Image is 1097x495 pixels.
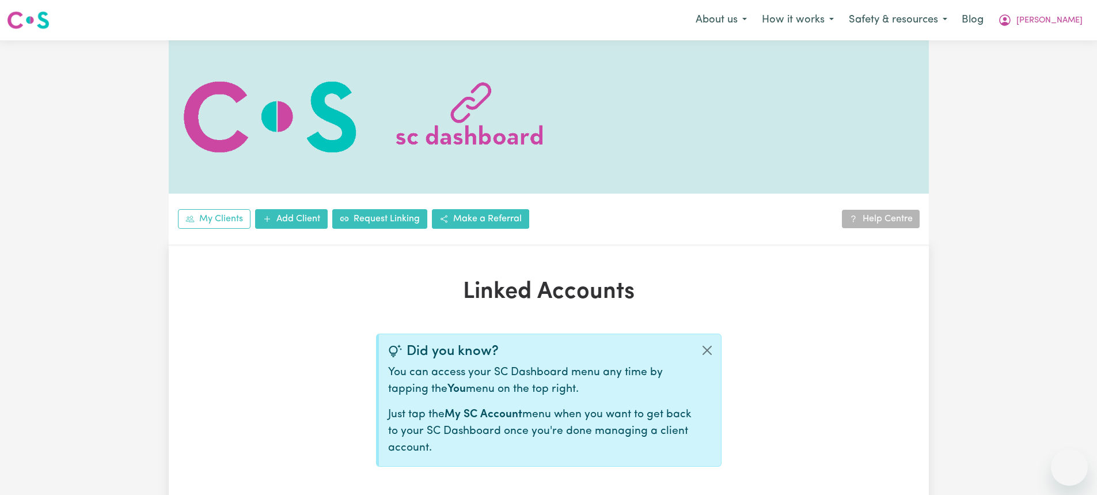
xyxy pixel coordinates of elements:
[842,210,920,228] a: Help Centre
[1051,449,1088,486] iframe: Button to launch messaging window
[688,8,754,32] button: About us
[445,409,522,420] b: My SC Account
[255,209,328,229] a: Add Client
[754,8,841,32] button: How it works
[990,8,1090,32] button: My Account
[447,384,466,395] b: You
[841,8,955,32] button: Safety & resources
[302,278,795,306] h1: Linked Accounts
[955,7,990,33] a: Blog
[178,209,250,229] a: My Clients
[693,334,721,366] button: Close alert
[432,209,529,229] a: Make a Referral
[1016,14,1083,27] span: [PERSON_NAME]
[7,7,50,33] a: Careseekers logo
[7,10,50,31] img: Careseekers logo
[388,343,693,360] div: Did you know?
[388,365,693,398] p: You can access your SC Dashboard menu any time by tapping the menu on the top right.
[388,407,693,456] p: Just tap the menu when you want to get back to your SC Dashboard once you're done managing a clie...
[332,209,427,229] a: Request Linking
